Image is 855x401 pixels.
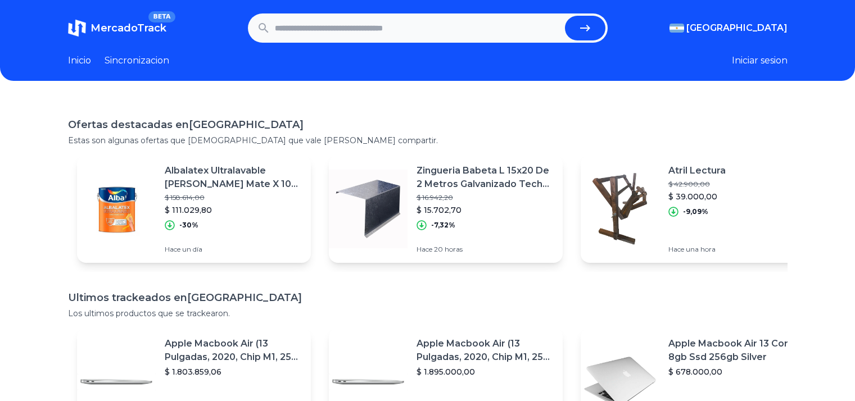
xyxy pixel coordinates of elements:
p: Los ultimos productos que se trackearon. [68,308,788,319]
h1: Ultimos trackeados en [GEOGRAPHIC_DATA] [68,290,788,306]
p: $ 678.000,00 [668,366,806,377]
span: BETA [148,11,175,22]
a: Featured imageZingueria Babeta L 15x20 De 2 Metros Galvanizado Techo [PERSON_NAME]$ 16.942,20$ 15... [329,155,563,263]
p: Apple Macbook Air 13 Core I5 8gb Ssd 256gb Silver [668,337,806,364]
p: $ 42.900,00 [668,180,726,189]
a: Inicio [68,54,91,67]
img: MercadoTrack [68,19,86,37]
img: Featured image [581,170,659,248]
p: $ 39.000,00 [668,191,726,202]
p: -30% [179,221,198,230]
p: -7,32% [431,221,455,230]
img: Argentina [669,24,684,33]
p: Atril Lectura [668,164,726,177]
a: Featured imageAlbalatex Ultralavable [PERSON_NAME] Mate X 10 Lts [PERSON_NAME]$ 158.614,00$ 111.0... [77,155,311,263]
p: Apple Macbook Air (13 Pulgadas, 2020, Chip M1, 256 Gb De Ssd, 8 Gb De Ram) - Plata [165,337,302,364]
p: $ 1.803.859,06 [165,366,302,377]
p: $ 111.029,80 [165,204,302,216]
button: Iniciar sesion [732,54,788,67]
span: MercadoTrack [91,22,166,34]
p: Zingueria Babeta L 15x20 De 2 Metros Galvanizado Techo [PERSON_NAME] [417,164,554,191]
a: Featured imageAtril Lectura$ 42.900,00$ 39.000,00-9,09%Hace una hora [581,155,815,263]
a: MercadoTrackBETA [68,19,166,37]
p: -9,09% [683,207,708,216]
p: $ 15.702,70 [417,204,554,216]
a: Sincronizacion [105,54,169,67]
img: Featured image [77,170,156,248]
p: Hace una hora [668,245,726,254]
p: $ 16.942,20 [417,193,554,202]
span: [GEOGRAPHIC_DATA] [686,21,788,35]
p: Albalatex Ultralavable [PERSON_NAME] Mate X 10 Lts [PERSON_NAME] [165,164,302,191]
p: Estas son algunas ofertas que [DEMOGRAPHIC_DATA] que vale [PERSON_NAME] compartir. [68,135,788,146]
p: $ 1.895.000,00 [417,366,554,377]
p: Hace 20 horas [417,245,554,254]
button: [GEOGRAPHIC_DATA] [669,21,788,35]
p: Apple Macbook Air (13 Pulgadas, 2020, Chip M1, 256 Gb De Ssd, 8 Gb De Ram) - Plata [417,337,554,364]
h1: Ofertas destacadas en [GEOGRAPHIC_DATA] [68,117,788,133]
p: $ 158.614,00 [165,193,302,202]
p: Hace un día [165,245,302,254]
img: Featured image [329,170,408,248]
